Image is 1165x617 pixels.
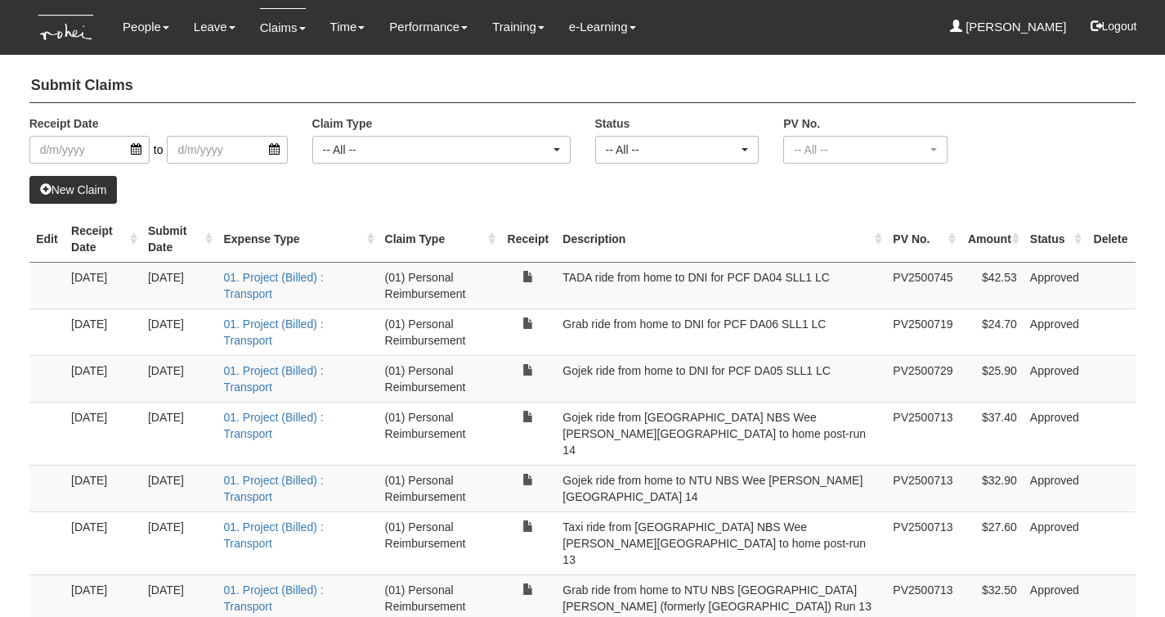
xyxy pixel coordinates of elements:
th: Receipt Date : activate to sort column ascending [65,216,141,263]
div: -- All -- [606,142,739,158]
td: Approved [1024,308,1086,355]
td: Approved [1024,511,1086,574]
a: 01. Project (Billed) : Transport [223,411,323,440]
th: PV No. : activate to sort column ascending [886,216,959,263]
td: [DATE] [65,262,141,308]
a: 01. Project (Billed) : Transport [223,583,323,613]
td: PV2500729 [886,355,959,402]
td: Approved [1024,402,1086,465]
td: $32.90 [960,465,1024,511]
a: 01. Project (Billed) : Transport [223,364,323,394]
label: PV No. [783,115,820,132]
td: [DATE] [65,511,141,574]
td: (01) Personal Reimbursement [379,511,500,574]
td: Approved [1024,465,1086,511]
a: 01. Project (Billed) : Transport [223,474,323,503]
td: $25.90 [960,355,1024,402]
th: Description : activate to sort column ascending [556,216,886,263]
button: -- All -- [595,136,759,164]
td: [DATE] [141,465,217,511]
td: [DATE] [65,355,141,402]
td: (01) Personal Reimbursement [379,402,500,465]
td: PV2500713 [886,465,959,511]
td: Gojek ride from [GEOGRAPHIC_DATA] NBS Wee [PERSON_NAME][GEOGRAPHIC_DATA] to home post-run 14 [556,402,886,465]
td: (01) Personal Reimbursement [379,308,500,355]
td: [DATE] [141,262,217,308]
td: Grab ride from home to DNI for PCF DA06 SLL1 LC [556,308,886,355]
td: PV2500713 [886,402,959,465]
td: [DATE] [141,511,217,574]
td: (01) Personal Reimbursement [379,355,500,402]
td: Gojek ride from home to NTU NBS Wee [PERSON_NAME][GEOGRAPHIC_DATA] 14 [556,465,886,511]
th: Status : activate to sort column ascending [1024,216,1086,263]
th: Claim Type : activate to sort column ascending [379,216,500,263]
td: $42.53 [960,262,1024,308]
a: 01. Project (Billed) : Transport [223,520,323,550]
td: PV2500713 [886,511,959,574]
div: -- All -- [323,142,550,158]
td: [DATE] [65,308,141,355]
td: TADA ride from home to DNI for PCF DA04 SLL1 LC [556,262,886,308]
td: [DATE] [141,308,217,355]
td: (01) Personal Reimbursement [379,465,500,511]
td: (01) Personal Reimbursement [379,262,500,308]
div: -- All -- [794,142,927,158]
a: [PERSON_NAME] [950,8,1067,46]
a: Training [492,8,544,46]
button: Logout [1079,7,1149,46]
a: Time [330,8,365,46]
td: $24.70 [960,308,1024,355]
button: -- All -- [312,136,571,164]
input: d/m/yyyy [29,136,150,164]
label: Receipt Date [29,115,99,132]
td: [DATE] [141,402,217,465]
a: New Claim [29,176,118,204]
th: Submit Date : activate to sort column ascending [141,216,217,263]
th: Receipt [500,216,556,263]
a: 01. Project (Billed) : Transport [223,271,323,300]
td: [DATE] [65,465,141,511]
h4: Submit Claims [29,70,1136,103]
button: -- All -- [783,136,948,164]
td: Approved [1024,355,1086,402]
td: [DATE] [141,355,217,402]
input: d/m/yyyy [167,136,287,164]
td: PV2500719 [886,308,959,355]
td: $27.60 [960,511,1024,574]
iframe: chat widget [1096,552,1149,601]
td: Gojek ride from home to DNI for PCF DA05 SLL1 LC [556,355,886,402]
th: Expense Type : activate to sort column ascending [217,216,378,263]
td: Taxi ride from [GEOGRAPHIC_DATA] NBS Wee [PERSON_NAME][GEOGRAPHIC_DATA] to home post-run 13 [556,511,886,574]
a: Performance [389,8,468,46]
a: Claims [260,8,306,47]
th: Delete [1086,216,1136,263]
th: Amount : activate to sort column ascending [960,216,1024,263]
td: [DATE] [65,402,141,465]
td: PV2500745 [886,262,959,308]
td: $37.40 [960,402,1024,465]
label: Claim Type [312,115,373,132]
a: Leave [194,8,235,46]
a: People [123,8,169,46]
span: to [150,136,168,164]
td: Approved [1024,262,1086,308]
a: e-Learning [569,8,636,46]
a: 01. Project (Billed) : Transport [223,318,323,347]
th: Edit [29,216,65,263]
label: Status [595,115,630,132]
